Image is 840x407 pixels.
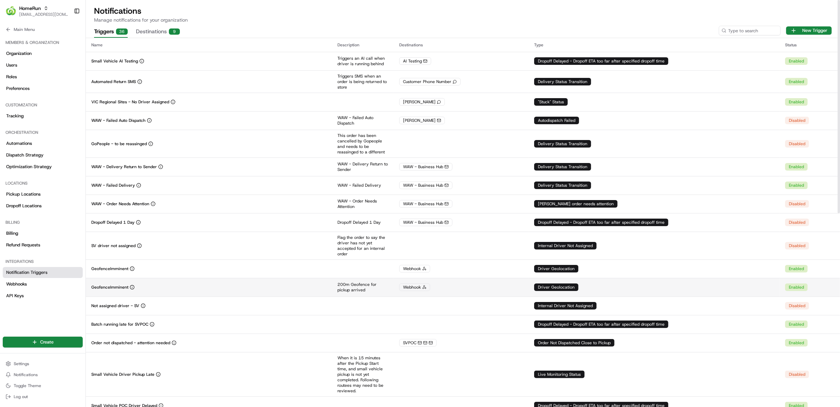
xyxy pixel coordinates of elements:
span: Main Menu [14,27,35,32]
div: Enabled [785,339,808,347]
span: [DATE] [61,125,75,130]
a: Dropoff Locations [3,200,83,211]
span: Users [6,62,17,68]
div: Members & Organization [3,37,83,48]
p: WAW - Failed Delivery [91,183,135,188]
div: Webhook [399,265,430,272]
span: Toggle Theme [14,383,41,388]
button: New Trigger [786,26,832,35]
span: Organization [6,50,32,57]
div: Enabled [785,182,808,189]
div: 💻 [58,154,64,159]
button: See all [106,88,125,96]
span: Refund Requests [6,242,40,248]
div: Live Monitoring Status [534,371,585,378]
div: Internal Driver Not Assigned [534,302,597,310]
div: Enabled [785,321,808,328]
p: Flag the order to say the driver has not yet accepted for an internal order [337,235,388,257]
div: Driver Geolocation [534,283,578,291]
div: Past conversations [7,89,46,94]
a: Optimization Strategy [3,161,83,172]
div: Destinations [399,42,523,48]
div: 9 [169,28,180,35]
p: This order has been cancelled by Gopeople and needs to be reassinged to a different [337,133,388,155]
span: Billing [6,230,18,236]
a: 💻API Documentation [55,150,113,163]
div: Driver Geolocation [534,265,578,272]
p: WAW - Failed Auto Dispatch [337,115,388,126]
div: AI Testing [399,57,431,65]
button: Create [3,337,83,348]
div: Dropoff Delayed - Dropoff ETA too far after specified dropoff time [534,57,668,65]
img: 1736555255976-a54dd68f-1ca7-489b-9aae-adbdc363a1c4 [14,125,19,130]
a: 📗Knowledge Base [4,150,55,163]
div: WAW - Business Hub [399,182,452,189]
div: Disabled [785,117,809,124]
div: Enabled [785,265,808,272]
p: 200m Geofence for pickup arrived [337,282,388,293]
span: [PERSON_NAME] [21,125,56,130]
button: HomeRun [19,5,41,12]
a: Powered byPylon [48,170,83,175]
p: When it is 15 minutes after the Pickup Start time, and small vehicle pickup is not yet completed.... [337,355,388,394]
input: Type to search [719,26,781,35]
a: Dispatch Strategy [3,150,83,161]
div: Enabled [785,57,808,65]
div: Delivery Status Transition [534,78,591,85]
span: [PERSON_NAME] [21,106,56,112]
div: Enabled [785,78,808,85]
p: WAW - Delivery Return to Sender [337,161,388,172]
div: Internal Driver Not Assigned [534,242,597,249]
div: Disabled [785,219,809,226]
img: 1736555255976-a54dd68f-1ca7-489b-9aae-adbdc363a1c4 [7,65,19,78]
span: Pickup Locations [6,191,41,197]
button: Settings [3,359,83,369]
button: Destinations [136,26,180,38]
span: [DATE] [61,106,75,112]
div: Integrations [3,256,83,267]
div: Status [785,42,835,48]
p: Welcome 👋 [7,27,125,38]
div: Delivery Status Transition [534,182,591,189]
div: Autodispatch Failed [534,117,579,124]
img: HomeRun [5,5,16,16]
p: VIC Regional Sites - No Driver Assigned [91,99,169,105]
span: Notifications [14,372,38,377]
div: [PERSON_NAME] order needs attention [534,200,618,208]
a: Roles [3,71,83,82]
p: WAW - Delivery Return to Sender [91,164,157,170]
span: Settings [14,361,29,367]
p: WAW - Order Needs Attention [337,198,388,209]
div: 📗 [7,154,12,159]
span: Pylon [68,170,83,175]
p: WAW - Failed Delivery [337,183,388,188]
div: Delivery Status Transition [534,140,591,148]
button: [EMAIL_ADDRESS][DOMAIN_NAME] [19,12,68,17]
span: Knowledge Base [14,153,53,160]
p: Batch running late for SVPOC [91,322,148,327]
span: Dropoff Locations [6,203,42,209]
p: Dropoff Delayed 1 Day [337,220,388,225]
p: Manage notifications for your organization [94,16,832,23]
div: Disabled [785,371,809,378]
p: Small Vehicle AI Testing [91,58,138,64]
div: Orchestration [3,127,83,138]
div: WAW - Business Hub [399,200,452,208]
p: WAW - Failed Auto Dispatch [91,118,146,123]
p: Triggers SMS when an order is being returned to store [337,73,388,90]
div: [PERSON_NAME] [399,117,445,124]
div: Customer Phone Number [399,78,461,85]
span: Notification Triggers [6,269,47,276]
p: Automated Return SMS [91,79,136,84]
div: Name [91,42,326,48]
div: [PERSON_NAME] [399,98,445,106]
span: Tracking [6,113,24,119]
p: GoPeople - to be reassinged [91,141,147,147]
div: Disabled [785,242,809,249]
img: Masood Aslam [7,100,18,111]
p: Not assigned driver - SV [91,303,139,309]
div: Locations [3,178,83,189]
div: Enabled [785,98,808,106]
div: Disabled [785,140,809,148]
